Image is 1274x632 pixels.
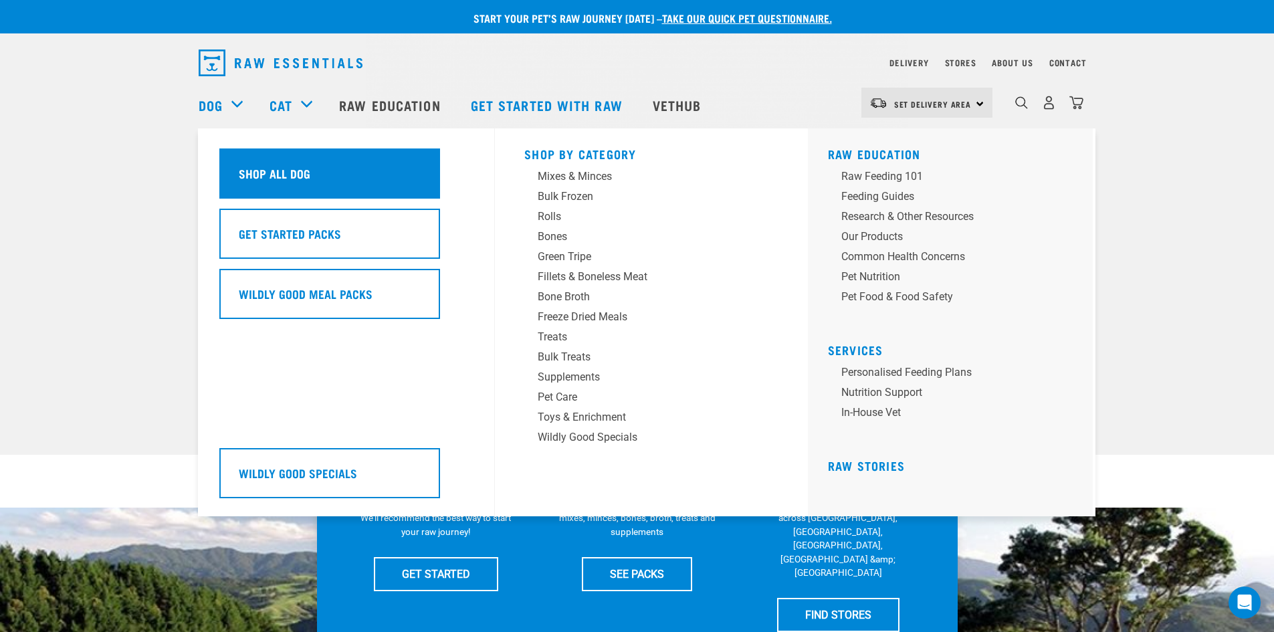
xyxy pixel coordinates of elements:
[639,78,718,132] a: Vethub
[524,369,778,389] a: Supplements
[219,448,473,508] a: Wildly Good Specials
[828,462,905,469] a: Raw Stories
[841,189,1050,205] div: Feeding Guides
[841,289,1050,305] div: Pet Food & Food Safety
[538,209,746,225] div: Rolls
[828,189,1082,209] a: Feeding Guides
[538,349,746,365] div: Bulk Treats
[1229,587,1261,619] div: Open Intercom Messenger
[538,389,746,405] div: Pet Care
[538,309,746,325] div: Freeze Dried Meals
[239,285,373,302] h5: Wildly Good Meal Packs
[538,169,746,185] div: Mixes & Minces
[524,329,778,349] a: Treats
[828,289,1082,309] a: Pet Food & Food Safety
[524,389,778,409] a: Pet Care
[524,429,778,449] a: Wildly Good Specials
[828,364,1082,385] a: Personalised Feeding Plans
[524,147,778,158] h5: Shop By Category
[538,409,746,425] div: Toys & Enrichment
[828,405,1082,425] a: In-house vet
[828,385,1082,405] a: Nutrition Support
[869,97,887,109] img: van-moving.png
[538,229,746,245] div: Bones
[841,249,1050,265] div: Common Health Concerns
[239,464,357,482] h5: Wildly Good Specials
[538,189,746,205] div: Bulk Frozen
[188,44,1087,82] nav: dropdown navigation
[239,165,310,182] h5: Shop All Dog
[889,60,928,65] a: Delivery
[524,309,778,329] a: Freeze Dried Meals
[199,95,223,115] a: Dog
[538,249,746,265] div: Green Tripe
[760,484,917,580] p: We have 17 stores specialising in raw pet food &amp; nutritional advice across [GEOGRAPHIC_DATA],...
[538,269,746,285] div: Fillets & Boneless Meat
[524,269,778,289] a: Fillets & Boneless Meat
[992,60,1033,65] a: About Us
[1069,96,1083,110] img: home-icon@2x.png
[239,225,341,242] h5: Get Started Packs
[219,148,473,209] a: Shop All Dog
[270,95,292,115] a: Cat
[828,249,1082,269] a: Common Health Concerns
[777,598,899,631] a: FIND STORES
[841,169,1050,185] div: Raw Feeding 101
[524,189,778,209] a: Bulk Frozen
[219,209,473,269] a: Get Started Packs
[828,343,1082,354] h5: Services
[457,78,639,132] a: Get started with Raw
[219,269,473,329] a: Wildly Good Meal Packs
[841,209,1050,225] div: Research & Other Resources
[662,15,832,21] a: take our quick pet questionnaire.
[538,429,746,445] div: Wildly Good Specials
[538,289,746,305] div: Bone Broth
[828,229,1082,249] a: Our Products
[538,329,746,345] div: Treats
[945,60,976,65] a: Stores
[828,209,1082,229] a: Research & Other Resources
[538,369,746,385] div: Supplements
[524,409,778,429] a: Toys & Enrichment
[828,269,1082,289] a: Pet Nutrition
[1042,96,1056,110] img: user.png
[524,169,778,189] a: Mixes & Minces
[828,169,1082,189] a: Raw Feeding 101
[524,289,778,309] a: Bone Broth
[1015,96,1028,109] img: home-icon-1@2x.png
[374,557,498,591] a: GET STARTED
[894,102,972,106] span: Set Delivery Area
[524,209,778,229] a: Rolls
[524,249,778,269] a: Green Tripe
[524,349,778,369] a: Bulk Treats
[828,150,921,157] a: Raw Education
[1049,60,1087,65] a: Contact
[199,49,362,76] img: Raw Essentials Logo
[524,229,778,249] a: Bones
[582,557,692,591] a: SEE PACKS
[326,78,457,132] a: Raw Education
[841,229,1050,245] div: Our Products
[841,269,1050,285] div: Pet Nutrition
